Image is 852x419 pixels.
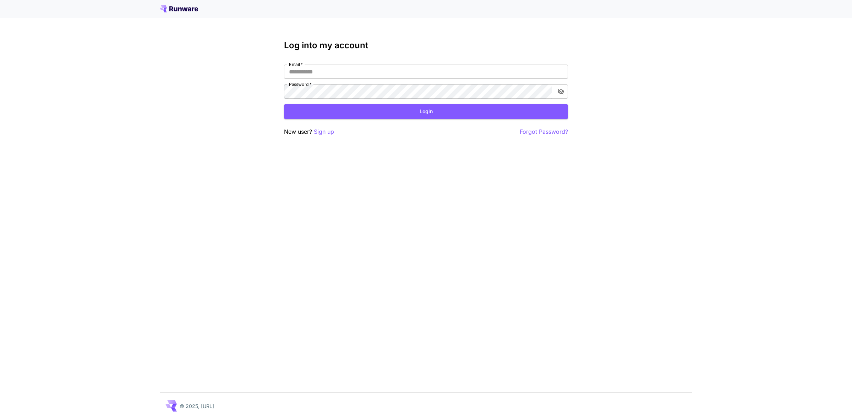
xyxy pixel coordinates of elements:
h3: Log into my account [284,40,568,50]
label: Email [289,61,303,67]
button: toggle password visibility [555,85,567,98]
label: Password [289,81,312,87]
button: Sign up [314,127,334,136]
p: New user? [284,127,334,136]
button: Forgot Password? [520,127,568,136]
p: © 2025, [URL] [180,402,214,410]
button: Login [284,104,568,119]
